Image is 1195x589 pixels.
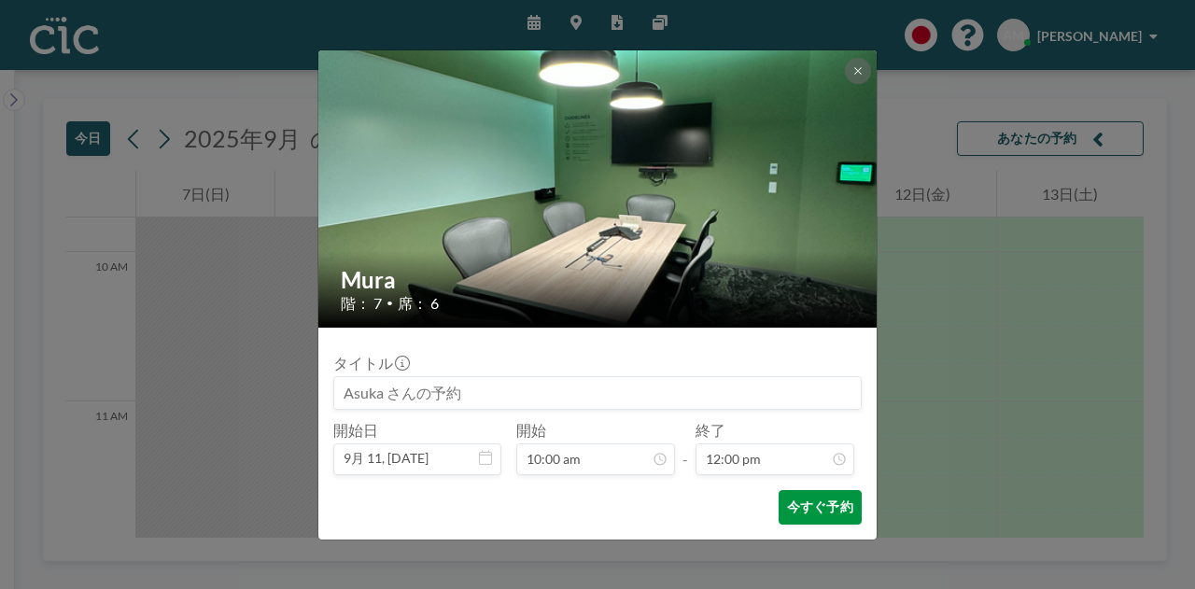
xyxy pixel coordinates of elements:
[682,428,688,469] span: -
[398,294,439,313] span: 席： 6
[779,490,862,525] button: 今すぐ予約
[341,266,856,294] h2: Mura
[333,354,408,372] label: タイトル
[387,296,393,310] span: •
[516,421,546,440] label: 開始
[333,421,378,440] label: 開始日
[696,421,725,440] label: 終了
[334,377,861,409] input: Asuka さんの予約
[341,294,382,313] span: 階： 7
